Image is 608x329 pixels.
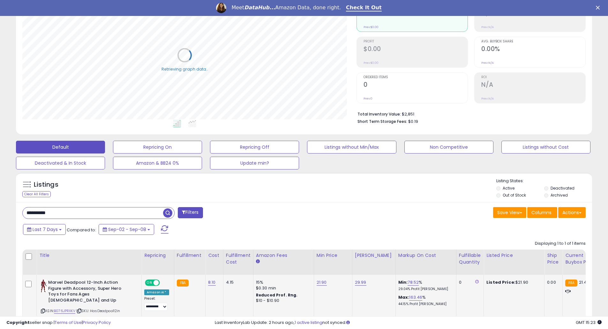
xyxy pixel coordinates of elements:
b: Total Inventory Value: [357,111,401,117]
small: Prev: N/A [481,61,494,65]
div: $10 - $10.90 [256,298,309,303]
button: Filters [178,207,203,218]
a: Terms of Use [55,319,82,325]
div: % [398,280,451,291]
button: Sep-02 - Sep-08 [99,224,154,235]
div: Markup on Cost [398,252,454,259]
div: Repricing [144,252,171,259]
label: Active [503,185,514,191]
div: Listed Price [486,252,542,259]
span: Profit [364,40,468,43]
div: Current Buybox Price [565,252,598,265]
span: | SKU: HasDeadpool12in [76,308,120,313]
div: 0.00 [547,280,558,285]
b: Listed Price: [486,279,515,285]
a: 163.46 [409,294,422,301]
span: $0.19 [408,118,418,124]
button: Actions [558,207,586,218]
div: $21.90 [486,280,539,285]
a: Privacy Policy [83,319,111,325]
h2: $0.00 [364,45,468,54]
a: 29.99 [355,279,366,286]
span: Last 7 Days [33,226,58,233]
b: Short Term Storage Fees: [357,119,407,124]
h2: N/A [481,81,585,90]
span: 2025-09-16 15:23 GMT [576,319,602,325]
b: Max: [398,294,409,300]
small: Prev: 0 [364,97,372,101]
div: Last InventoryLab Update: 2 hours ago, not synced. [215,320,602,326]
div: Fulfillment Cost [226,252,251,265]
div: seller snap | | [6,320,111,326]
img: 41h4SiZ2dtL._SL40_.jpg [41,280,47,292]
div: Retrieving graph data.. [161,66,208,72]
button: Repricing Off [210,141,299,153]
b: Min: [398,279,408,285]
span: Avg. Buybox Share [481,40,585,43]
small: FBA [177,280,189,287]
div: Fulfillment [177,252,203,259]
span: Compared to: [67,227,96,233]
div: Min Price [317,252,349,259]
h2: 0 [364,81,468,90]
div: Cost [208,252,221,259]
th: The percentage added to the cost of goods (COGS) that forms the calculator for Min & Max prices. [395,250,456,275]
img: Profile image for Georgie [216,3,226,13]
button: Amazon & BB24 0% [113,157,202,169]
label: Out of Stock [503,192,526,198]
button: Update min? [210,157,299,169]
span: ROI [481,76,585,79]
div: 0 [459,280,479,285]
p: 44.15% Profit [PERSON_NAME] [398,302,451,306]
div: Displaying 1 to 1 of 1 items [535,241,586,247]
a: B076JPRXKV [54,308,75,314]
a: 8.10 [208,279,216,286]
button: Deactivated & In Stock [16,157,105,169]
small: Prev: N/A [481,97,494,101]
span: 21.49 [579,279,589,285]
small: Prev: N/A [481,25,494,29]
div: [PERSON_NAME] [355,252,393,259]
div: Fulfillable Quantity [459,252,481,265]
small: Prev: $0.00 [364,61,379,65]
button: Save View [493,207,526,218]
p: 29.04% Profit [PERSON_NAME] [398,287,451,291]
span: Sep-02 - Sep-08 [108,226,146,233]
a: 78.52 [408,279,419,286]
b: Reduced Prof. Rng. [256,292,298,298]
div: $0.30 min [256,285,309,291]
button: Last 7 Days [23,224,66,235]
button: Default [16,141,105,153]
div: Clear All Filters [22,191,51,197]
div: Close [596,6,602,10]
a: 1 active listing [295,319,322,325]
button: Listings without Min/Max [307,141,396,153]
div: 4.15 [226,280,248,285]
small: Amazon Fees. [256,259,260,265]
span: ON [146,280,154,286]
div: Amazon AI * [144,289,169,295]
a: 21.90 [317,279,327,286]
div: Meet Amazon Data, done right. [231,4,341,11]
button: Columns [527,207,557,218]
div: Ship Price [547,252,560,265]
h2: 0.00% [481,45,585,54]
span: OFF [159,280,169,286]
small: Prev: $0.00 [364,25,379,29]
button: Repricing On [113,141,202,153]
small: FBA [565,280,577,287]
div: 15% [256,280,309,285]
div: Preset: [144,296,169,311]
strong: Copyright [6,319,30,325]
h5: Listings [34,180,58,189]
span: Columns [531,209,552,216]
b: Marvel Deadpool 12-Inch Action Figure with Accessory, Super Hero Toys for Fans Ages [DEMOGRAPHIC_... [48,280,126,305]
label: Deactivated [551,185,574,191]
button: Listings without Cost [501,141,590,153]
div: Amazon Fees [256,252,311,259]
span: Ordered Items [364,76,468,79]
label: Archived [551,192,568,198]
li: $2,851 [357,110,581,117]
button: Non Competitive [404,141,493,153]
i: DataHub... [244,4,275,11]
